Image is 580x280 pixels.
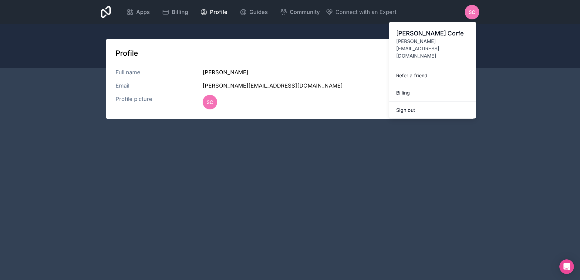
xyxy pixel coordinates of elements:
a: Apps [122,5,155,19]
div: Open Intercom Messenger [559,259,574,274]
h3: [PERSON_NAME][EMAIL_ADDRESS][DOMAIN_NAME] [203,82,464,90]
span: [PERSON_NAME][EMAIL_ADDRESS][DOMAIN_NAME] [396,38,469,59]
a: Billing [389,84,476,102]
span: Profile [210,8,228,16]
h3: Profile picture [116,95,203,109]
button: Sign out [389,102,476,118]
span: Billing [172,8,188,16]
h3: Email [116,82,203,90]
a: Billing [157,5,193,19]
span: Apps [136,8,150,16]
span: Community [290,8,320,16]
a: Profile [195,5,232,19]
span: Guides [249,8,268,16]
h3: [PERSON_NAME] [203,68,464,77]
span: SC [207,98,213,106]
button: Connect with an Expert [326,8,396,16]
span: [PERSON_NAME] Corfe [396,29,469,38]
a: Community [275,5,325,19]
a: Refer a friend [389,67,476,84]
span: SC [469,8,475,16]
a: Guides [235,5,273,19]
span: Connect with an Expert [336,8,396,16]
h3: Full name [116,68,203,77]
h1: Profile [116,48,465,58]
